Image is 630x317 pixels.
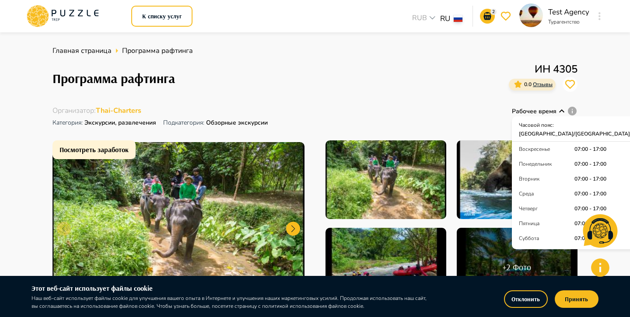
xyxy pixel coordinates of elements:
h2: + 2 Фото [503,262,531,272]
p: 2 [490,9,497,15]
h1: Программа рафтинга [52,71,175,86]
span: Программа рафтинга [122,45,193,56]
span: [GEOGRAPHIC_DATA]/[GEOGRAPHIC_DATA] [519,130,630,137]
p: 07:00 - 17:00 [574,234,630,242]
p: Пятница [519,219,574,227]
p: Среда [519,190,574,198]
p: Воскресенье [519,145,574,153]
span: Организатор : [52,106,96,115]
h1: Посмотреть заработок [59,146,129,154]
button: card_icons [563,77,577,92]
p: Понедельник [519,160,574,168]
p: Обзорные экскурсии [163,115,268,130]
p: Рабочее время [512,107,556,116]
img: collection PuzzleTrip [52,142,304,308]
nav: breadcrumb [52,45,577,56]
button: Отклонить [504,290,548,308]
p: Наш веб-сайт использует файлы cookie для улучшения вашего опыта в Интернете и улучшения наших мар... [31,294,428,310]
img: collection PuzzleTrip [457,140,577,219]
img: profile_picture PuzzleTrip [519,3,543,27]
p: Суббота [519,234,574,242]
p: RU [440,13,450,24]
p: 07:00 - 17:00 [574,190,630,198]
div: RUB [409,13,440,25]
span: Thai-Charters [96,106,141,115]
span: Подкатегория: [163,118,206,127]
img: collection PuzzleTrip [325,228,446,307]
button: go-to-wishlist-submit-button [498,9,513,24]
img: collection PuzzleTrip [325,140,446,219]
span: Отзывы [533,81,553,88]
p: Вторник [519,175,574,183]
button: К списку услуг [131,6,192,27]
svg: Дату и время бронирования можно выбрать в корзине [567,106,577,116]
p: 07:00 - 17:00 [574,160,630,168]
a: Главная страница [52,45,112,56]
h6: Этот веб-сайт использует файлы cookie [31,283,428,294]
span: Категория : [52,118,84,127]
p: Экскурсии, развлечения [52,115,156,130]
button: go-to-basket-submit-button [480,9,495,24]
p: Турагентство [548,18,589,26]
button: card_icons [512,78,524,91]
a: Организатор:Thai-Charters [52,106,141,115]
img: lang [454,15,462,22]
p: 07:00 - 17:00 [574,145,630,153]
p: 07:00 - 17:00 [574,175,630,183]
p: Test Agency [548,7,589,18]
p: 07:00 - 17:00 [574,205,630,212]
button: Принять [555,290,598,308]
p: Четверг [519,205,574,212]
p: 0.0 [524,80,553,88]
p: 07:00 - 17:00 [574,219,630,227]
p: ИН 4305 [509,61,577,77]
